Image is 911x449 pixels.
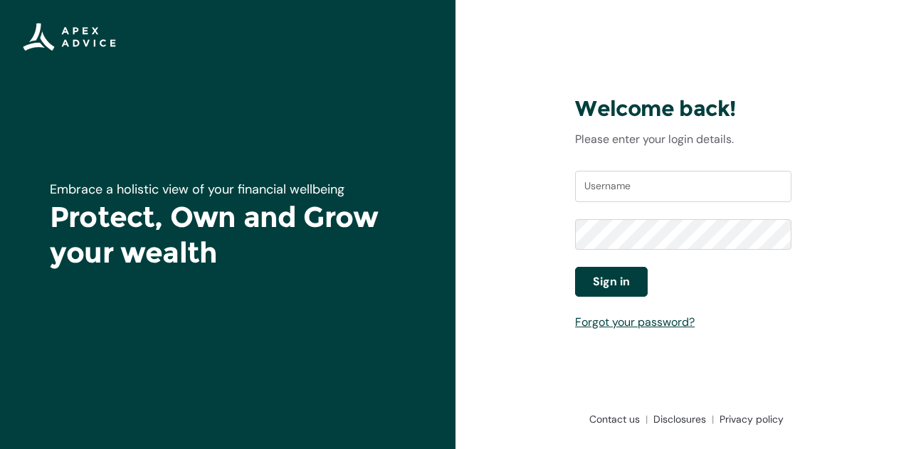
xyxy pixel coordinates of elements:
[575,95,791,122] h3: Welcome back!
[50,181,344,198] span: Embrace a holistic view of your financial wellbeing
[575,315,695,329] a: Forgot your password?
[714,412,784,426] a: Privacy policy
[575,267,648,297] button: Sign in
[23,23,116,51] img: Apex Advice Group
[50,199,406,270] h1: Protect, Own and Grow your wealth
[575,131,791,148] p: Please enter your login details.
[575,171,791,202] input: Username
[648,412,714,426] a: Disclosures
[584,412,648,426] a: Contact us
[593,273,630,290] span: Sign in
